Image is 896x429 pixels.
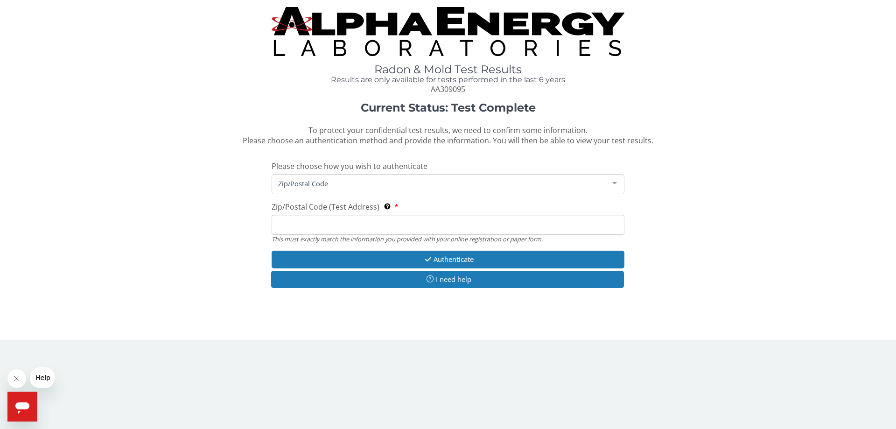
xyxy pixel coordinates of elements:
[272,63,624,76] h1: Radon & Mold Test Results
[276,178,605,189] span: Zip/Postal Code
[272,161,427,171] span: Please choose how you wish to authenticate
[7,369,26,388] iframe: Close message
[272,76,624,84] h4: Results are only available for tests performed in the last 6 years
[7,392,37,422] iframe: Button to launch messaging window
[272,7,624,56] img: TightCrop.jpg
[243,125,653,146] span: To protect your confidential test results, we need to confirm some information. Please choose an ...
[431,84,465,94] span: AA309095
[271,271,624,288] button: I need help
[272,235,624,243] div: This must exactly match the information you provided with your online registration or paper form.
[272,251,624,268] button: Authenticate
[361,101,536,114] strong: Current Status: Test Complete
[272,202,379,212] span: Zip/Postal Code (Test Address)
[30,367,55,388] iframe: Message from company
